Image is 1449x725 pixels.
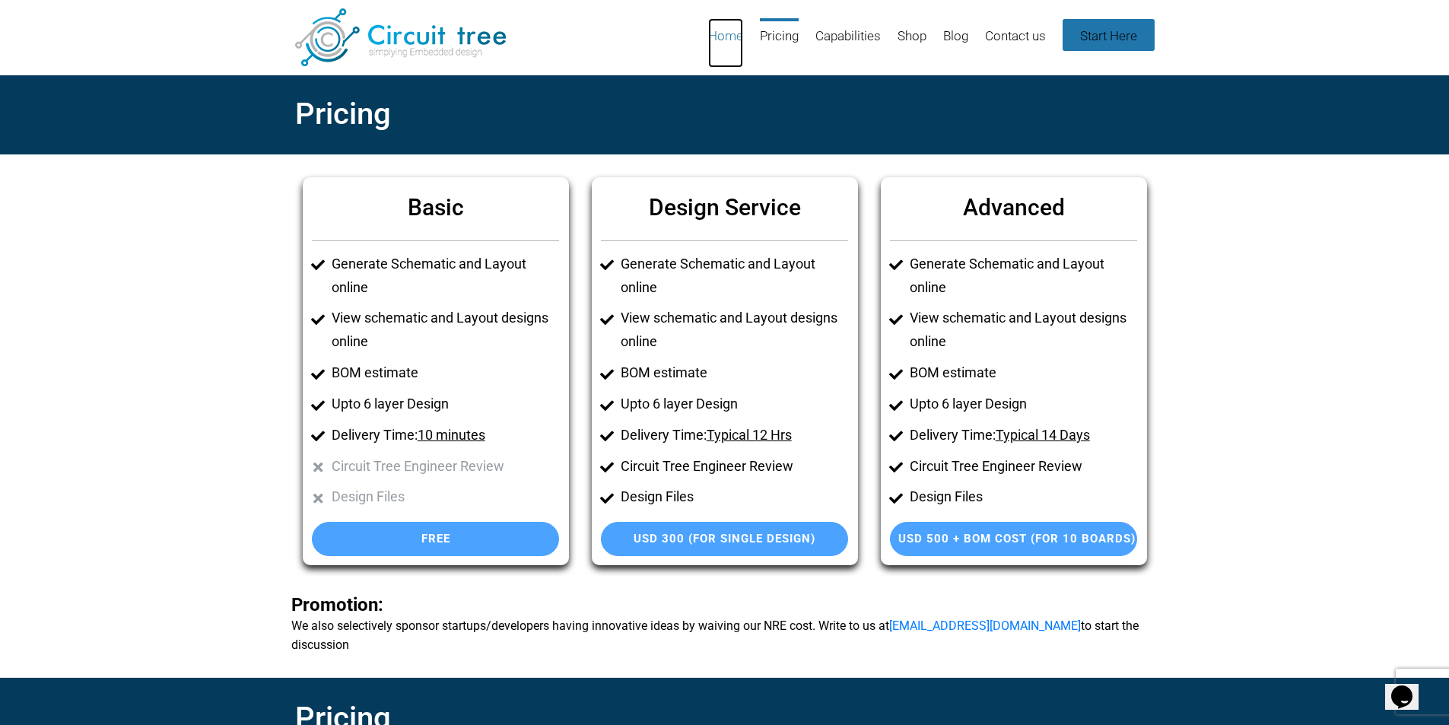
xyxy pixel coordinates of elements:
[621,307,848,354] li: View schematic and Layout designs online
[910,253,1137,300] li: Generate Schematic and Layout online
[332,307,559,354] li: View schematic and Layout designs online
[898,18,926,68] a: Shop
[291,594,383,615] span: Promotion:
[910,424,1137,447] li: Delivery Time:
[760,18,799,68] a: Pricing
[910,485,1137,509] li: Design Files
[890,186,1137,228] h6: Advanced
[985,18,1046,68] a: Contact us
[910,307,1137,354] li: View schematic and Layout designs online
[910,455,1137,479] li: Circuit Tree Engineer Review
[295,8,506,66] img: Circuit Tree
[621,253,848,300] li: Generate Schematic and Layout online
[418,427,485,443] u: 10 minutes
[910,393,1137,416] li: Upto 6 layer Design
[1385,664,1434,710] iframe: chat widget
[312,522,559,556] a: Free
[889,618,1081,633] a: [EMAIL_ADDRESS][DOMAIN_NAME]
[621,393,848,416] li: Upto 6 layer Design
[943,18,968,68] a: Blog
[910,361,1137,385] li: BOM estimate
[890,522,1137,556] a: USD 500 + BOM Cost (For 10 Boards)
[332,393,559,416] li: Upto 6 layer Design
[621,455,848,479] li: Circuit Tree Engineer Review
[295,88,1155,141] h2: Pricing
[601,522,848,556] a: USD 300 (For single Design)
[621,361,848,385] li: BOM estimate
[291,596,1158,654] b: We also selectively sponsor startups/developers having innovative ideas by waiving our NRE cost. ...
[707,427,792,443] u: Typical 12 Hrs
[1063,19,1155,51] a: Start Here
[621,485,848,509] li: Design Files
[332,485,559,509] li: Design Files
[332,455,559,479] li: Circuit Tree Engineer Review
[601,186,848,228] h6: Design Service
[332,253,559,300] li: Generate Schematic and Layout online
[332,424,559,447] li: Delivery Time:
[996,427,1090,443] u: Typical 14 Days
[332,361,559,385] li: BOM estimate
[708,18,743,68] a: Home
[815,18,881,68] a: Capabilities
[621,424,848,447] li: Delivery Time:
[312,186,559,228] h6: Basic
